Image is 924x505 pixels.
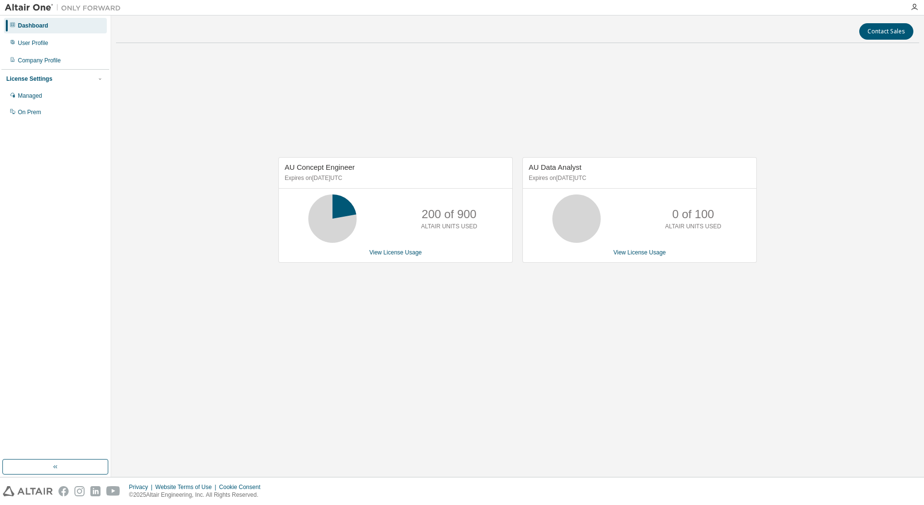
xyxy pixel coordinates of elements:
[529,174,748,182] p: Expires on [DATE] UTC
[90,486,101,496] img: linkedin.svg
[613,249,666,256] a: View License Usage
[369,249,422,256] a: View License Usage
[285,174,504,182] p: Expires on [DATE] UTC
[665,223,721,231] p: ALTAIR UNITS USED
[6,75,52,83] div: License Settings
[18,57,61,64] div: Company Profile
[529,163,581,171] span: AU Data Analyst
[859,23,913,40] button: Contact Sales
[129,491,266,499] p: © 2025 Altair Engineering, Inc. All Rights Reserved.
[58,486,69,496] img: facebook.svg
[106,486,120,496] img: youtube.svg
[672,206,714,223] p: 0 of 100
[18,108,41,116] div: On Prem
[18,22,48,30] div: Dashboard
[74,486,85,496] img: instagram.svg
[18,39,48,47] div: User Profile
[155,483,219,491] div: Website Terms of Use
[18,92,42,100] div: Managed
[129,483,155,491] div: Privacy
[422,206,476,223] p: 200 of 900
[3,486,53,496] img: altair_logo.svg
[421,223,477,231] p: ALTAIR UNITS USED
[285,163,355,171] span: AU Concept Engineer
[5,3,126,13] img: Altair One
[219,483,266,491] div: Cookie Consent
